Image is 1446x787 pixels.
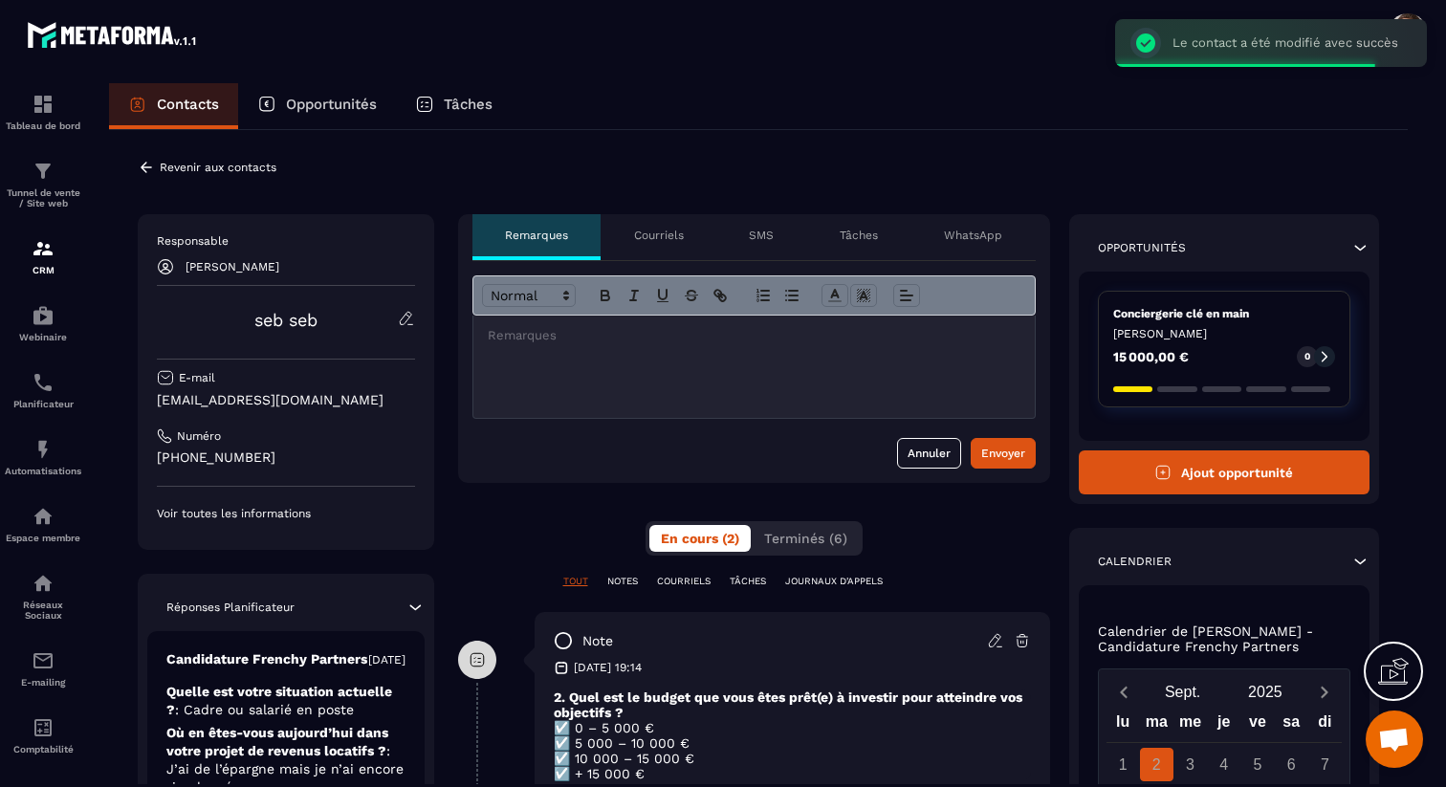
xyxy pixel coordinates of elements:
p: Automatisations [5,466,81,476]
span: : Cadre ou salarié en poste [175,702,354,717]
p: Opportunités [1098,240,1186,255]
a: schedulerschedulerPlanificateur [5,357,81,424]
div: ma [1140,709,1173,742]
div: Envoyer [981,444,1025,463]
a: formationformationCRM [5,223,81,290]
p: Courriels [634,228,684,243]
p: CRM [5,265,81,275]
p: Calendrier de [PERSON_NAME] - Candidature Frenchy Partners [1098,623,1351,654]
p: [PERSON_NAME] [186,260,279,273]
p: ☑️ 10 000 – 15 000 € [554,751,1031,766]
a: automationsautomationsAutomatisations [5,424,81,491]
p: Tunnel de vente / Site web [5,187,81,208]
div: 4 [1207,748,1240,781]
button: Annuler [897,438,961,469]
button: Open years overlay [1224,675,1306,709]
a: social-networksocial-networkRéseaux Sociaux [5,557,81,635]
div: 3 [1173,748,1207,781]
p: TÂCHES [730,575,766,588]
p: Numéro [177,428,221,444]
a: formationformationTunnel de vente / Site web [5,145,81,223]
img: automations [32,438,55,461]
p: Réponses Planificateur [166,600,295,615]
p: Revenir aux contacts [160,161,276,174]
p: ☑️ 0 – 5 000 € [554,720,1031,735]
strong: 2. Quel est le budget que vous êtes prêt(e) à investir pour atteindre vos objectifs ? [554,689,1022,720]
p: Contacts [157,96,219,113]
p: [DATE] [368,652,405,667]
p: WhatsApp [944,228,1002,243]
div: 5 [1240,748,1274,781]
a: emailemailE-mailing [5,635,81,702]
p: Espace membre [5,533,81,543]
div: je [1207,709,1240,742]
div: 2 [1140,748,1173,781]
div: me [1173,709,1207,742]
p: Webinaire [5,332,81,342]
button: En cours (2) [649,525,751,552]
a: formationformationTableau de bord [5,78,81,145]
p: 0 [1304,350,1310,363]
button: Open months overlay [1142,675,1224,709]
img: formation [32,93,55,116]
p: ☑️ + 15 000 € [554,766,1031,781]
p: Tâches [444,96,493,113]
p: 15 000,00 € [1113,350,1189,363]
p: NOTES [607,575,638,588]
p: [EMAIL_ADDRESS][DOMAIN_NAME] [157,391,415,409]
button: Next month [1306,679,1342,705]
button: Ajout opportunité [1079,450,1370,494]
img: automations [32,505,55,528]
a: automationsautomationsWebinaire [5,290,81,357]
div: di [1308,709,1342,742]
p: [DATE] 19:14 [574,660,642,675]
p: Tâches [840,228,878,243]
p: SMS [749,228,774,243]
div: sa [1275,709,1308,742]
img: logo [27,17,199,52]
p: Candidature Frenchy Partners [166,650,367,668]
p: Opportunités [286,96,377,113]
img: automations [32,304,55,327]
a: accountantaccountantComptabilité [5,702,81,769]
button: Previous month [1106,679,1142,705]
a: Tâches [396,83,512,129]
a: Contacts [109,83,238,129]
p: Conciergerie clé en main [1113,306,1336,321]
p: ☑️ 5 000 – 10 000 € [554,735,1031,751]
span: Terminés (6) [764,531,847,546]
img: social-network [32,572,55,595]
div: lu [1106,709,1139,742]
p: Remarques [505,228,568,243]
a: Opportunités [238,83,396,129]
p: note [582,632,613,650]
img: formation [32,237,55,260]
p: JOURNAUX D'APPELS [785,575,883,588]
img: scheduler [32,371,55,394]
p: Quelle est votre situation actuelle ? [166,683,405,719]
p: E-mailing [5,677,81,688]
a: seb seb [254,310,318,330]
p: [PHONE_NUMBER] [157,448,415,467]
p: [PERSON_NAME] [1113,326,1336,341]
div: 1 [1106,748,1140,781]
p: Responsable [157,233,415,249]
p: Réseaux Sociaux [5,600,81,621]
p: Calendrier [1098,554,1172,569]
div: 6 [1275,748,1308,781]
button: Terminés (6) [753,525,859,552]
p: Comptabilité [5,744,81,754]
p: Planificateur [5,399,81,409]
div: 7 [1308,748,1342,781]
p: TOUT [563,575,588,588]
p: Voir toutes les informations [157,506,415,521]
img: email [32,649,55,672]
p: Tableau de bord [5,120,81,131]
p: COURRIELS [657,575,711,588]
span: En cours (2) [661,531,739,546]
a: Ouvrir le chat [1366,710,1423,768]
img: formation [32,160,55,183]
a: automationsautomationsEspace membre [5,491,81,557]
img: accountant [32,716,55,739]
button: Envoyer [971,438,1036,469]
